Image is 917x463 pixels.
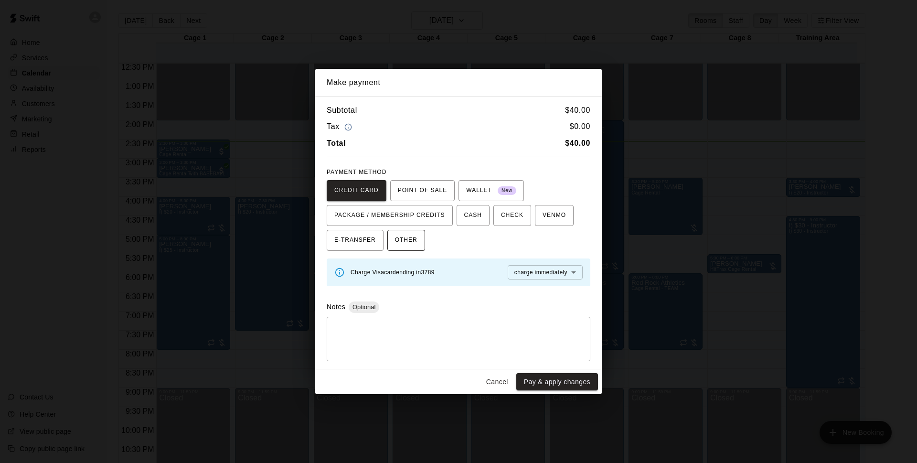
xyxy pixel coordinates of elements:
button: E-TRANSFER [327,230,384,251]
span: WALLET [466,183,516,198]
button: VENMO [535,205,574,226]
span: charge immediately [514,269,567,276]
button: CREDIT CARD [327,180,386,201]
h6: Tax [327,120,354,133]
span: CASH [464,208,482,223]
h6: $ 0.00 [570,120,590,133]
button: OTHER [387,230,425,251]
button: Pay & apply changes [516,373,598,391]
button: POINT OF SALE [390,180,455,201]
span: CREDIT CARD [334,183,379,198]
span: OTHER [395,233,417,248]
label: Notes [327,303,345,311]
button: CHECK [493,205,531,226]
span: PAYMENT METHOD [327,169,386,175]
button: WALLET New [458,180,524,201]
b: $ 40.00 [565,139,590,147]
span: VENMO [543,208,566,223]
h6: Subtotal [327,104,357,117]
span: New [498,184,516,197]
span: PACKAGE / MEMBERSHIP CREDITS [334,208,445,223]
span: Optional [349,303,379,311]
b: Total [327,139,346,147]
button: PACKAGE / MEMBERSHIP CREDITS [327,205,453,226]
h2: Make payment [315,69,602,97]
button: CASH [457,205,490,226]
span: CHECK [501,208,523,223]
span: Charge Visa card ending in 3789 [351,269,435,276]
span: POINT OF SALE [398,183,447,198]
button: Cancel [482,373,512,391]
span: E-TRANSFER [334,233,376,248]
h6: $ 40.00 [565,104,590,117]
